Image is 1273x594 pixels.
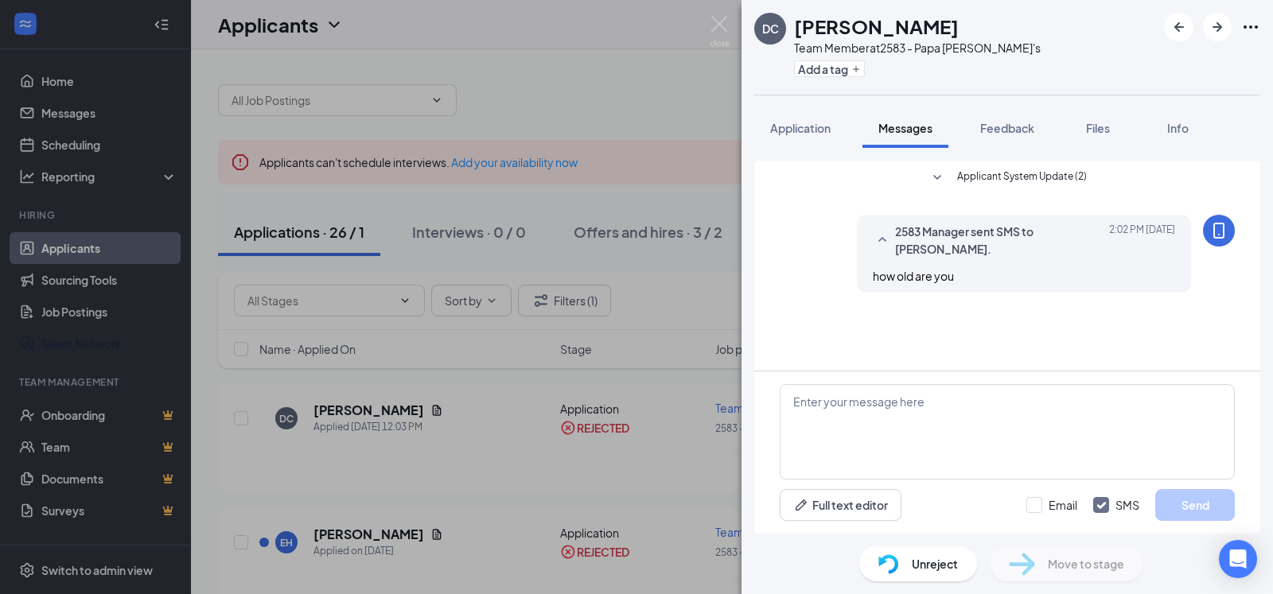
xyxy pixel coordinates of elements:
[1219,540,1257,578] div: Open Intercom Messenger
[1048,555,1124,573] span: Move to stage
[1109,223,1175,258] span: [DATE] 2:02 PM
[851,64,861,74] svg: Plus
[1203,13,1232,41] button: ArrowRight
[770,121,831,135] span: Application
[980,121,1034,135] span: Feedback
[794,40,1041,56] div: Team Member at 2583 - Papa [PERSON_NAME]'s
[1167,121,1189,135] span: Info
[794,13,959,40] h1: [PERSON_NAME]
[1165,13,1193,41] button: ArrowLeftNew
[957,169,1087,188] span: Applicant System Update (2)
[1170,17,1189,37] svg: ArrowLeftNew
[793,497,809,513] svg: Pen
[895,223,1104,258] span: 2583 Manager sent SMS to [PERSON_NAME].
[928,169,947,188] svg: SmallChevronDown
[780,489,901,521] button: Full text editorPen
[1241,17,1260,37] svg: Ellipses
[1155,489,1235,521] button: Send
[912,555,958,573] span: Unreject
[762,21,779,37] div: DC
[1209,221,1228,240] svg: MobileSms
[1086,121,1110,135] span: Files
[928,169,1087,188] button: SmallChevronDownApplicant System Update (2)
[878,121,932,135] span: Messages
[873,269,954,283] span: how old are you
[1208,17,1227,37] svg: ArrowRight
[794,60,865,77] button: PlusAdd a tag
[873,231,892,250] svg: SmallChevronUp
